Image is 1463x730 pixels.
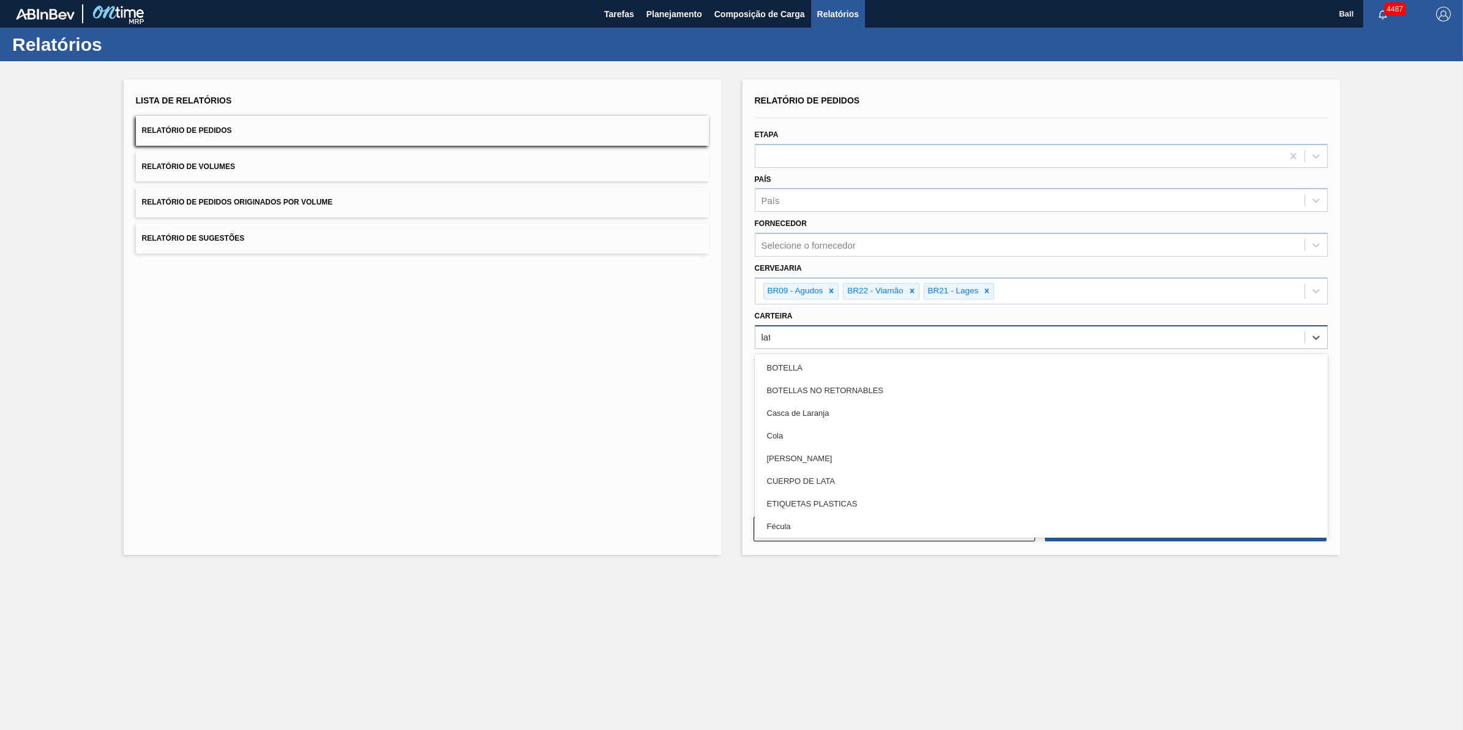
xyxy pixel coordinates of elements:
[714,7,805,21] span: Composição de Carga
[761,240,856,250] div: Selecione o fornecedor
[755,402,1328,424] div: Casca de Laranja
[142,198,333,206] span: Relatório de Pedidos Originados por Volume
[755,447,1328,470] div: [PERSON_NAME]
[646,7,702,21] span: Planejamento
[755,219,807,228] label: Fornecedor
[755,96,860,105] span: Relatório de Pedidos
[755,312,793,320] label: Carteira
[755,130,779,139] label: Etapa
[16,9,75,20] img: TNhmsLtSVTkK8tSr43FrP2fwEKptu5GPRR3wAAAABJRU5ErkJggg==
[755,492,1328,515] div: ETIQUETAS PLASTICAS
[755,424,1328,447] div: Cola
[924,284,981,299] div: BR21 - Lages
[136,187,709,217] button: Relatório de Pedidos Originados por Volume
[142,126,232,135] span: Relatório de Pedidos
[604,7,634,21] span: Tarefas
[1384,2,1405,16] span: 4487
[136,96,232,105] span: Lista de Relatórios
[1363,6,1402,23] button: Notificações
[136,152,709,182] button: Relatório de Volumes
[136,116,709,146] button: Relatório de Pedidos
[136,224,709,254] button: Relatório de Sugestões
[755,515,1328,538] div: Fécula
[761,195,780,206] div: País
[755,356,1328,379] div: BOTELLA
[764,284,825,299] div: BR09 - Agudos
[142,234,245,243] span: Relatório de Sugestões
[844,284,905,299] div: BR22 - Viamão
[755,470,1328,492] div: CUERPO DE LATA
[1436,7,1451,21] img: Logout
[755,264,802,273] label: Cervejaria
[754,517,1035,541] button: Limpar
[142,162,235,171] span: Relatório de Volumes
[755,379,1328,402] div: BOTELLAS NO RETORNABLES
[12,37,230,51] h1: Relatórios
[755,175,771,184] label: País
[817,7,859,21] span: Relatórios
